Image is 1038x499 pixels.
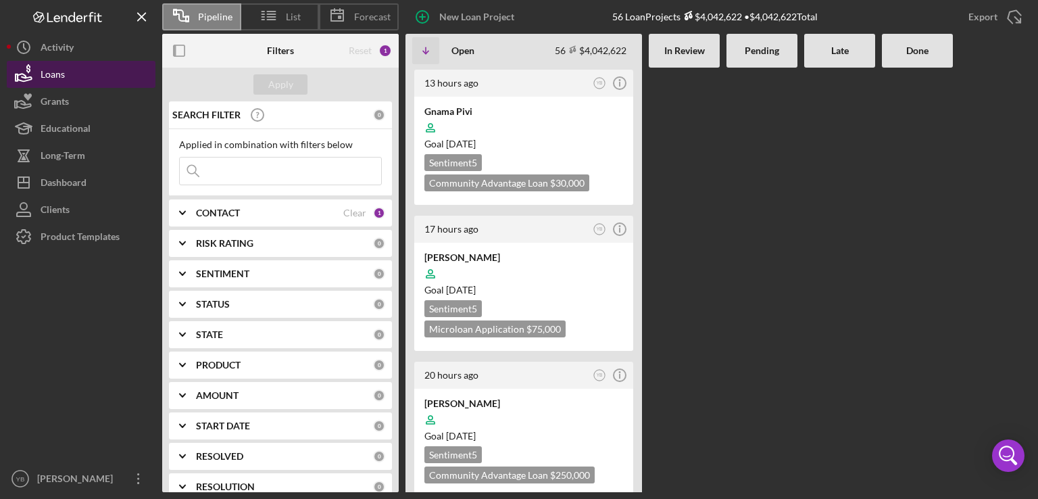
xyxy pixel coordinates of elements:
[41,196,70,227] div: Clients
[373,237,385,249] div: 0
[41,115,91,145] div: Educational
[526,323,561,335] span: $75,000
[373,109,385,121] div: 0
[373,359,385,371] div: 0
[373,481,385,493] div: 0
[41,223,120,254] div: Product Templates
[955,3,1031,30] button: Export
[555,45,626,56] div: 56 $4,042,622
[446,430,476,442] time: 12/18/2025
[378,44,392,57] div: 1
[906,45,929,56] b: Done
[196,451,243,462] b: RESOLVED
[412,360,635,499] a: 20 hours agoYB[PERSON_NAME]Goal [DATE]Sentiment5Community Advantage Loan $250,000
[831,45,849,56] b: Late
[550,469,590,481] span: $250,000
[7,169,155,196] button: Dashboard
[597,80,603,85] text: YB
[354,11,391,22] span: Forecast
[267,45,294,56] b: Filters
[196,299,230,310] b: STATUS
[7,196,155,223] button: Clients
[424,105,623,118] div: Gnama Pivi
[591,220,609,239] button: YB
[196,481,255,492] b: RESOLUTION
[196,238,253,249] b: RISK RATING
[373,207,385,219] div: 1
[373,420,385,432] div: 0
[412,214,635,353] a: 17 hours agoYB[PERSON_NAME]Goal [DATE]Sentiment5Microloan Application $75,000
[41,61,65,91] div: Loans
[196,390,239,401] b: AMOUNT
[424,284,476,295] span: Goal
[7,142,155,169] button: Long-Term
[373,329,385,341] div: 0
[591,74,609,93] button: YB
[451,45,474,56] b: Open
[412,68,635,207] a: 13 hours agoYBGnama PiviGoal [DATE]Sentiment5Community Advantage Loan $30,000
[405,3,528,30] button: New Loan Project
[424,430,476,442] span: Goal
[7,88,155,115] button: Grants
[424,397,623,410] div: [PERSON_NAME]
[373,298,385,310] div: 0
[424,467,595,483] div: Community Advantage Loan
[424,369,478,381] time: 2025-10-09 18:43
[373,268,385,280] div: 0
[597,227,603,231] text: YB
[198,11,232,22] span: Pipeline
[7,34,155,61] button: Activity
[597,373,603,377] text: YB
[41,142,85,172] div: Long-Term
[424,223,478,235] time: 2025-10-09 21:59
[7,61,155,88] button: Loans
[373,389,385,402] div: 0
[179,139,382,150] div: Applied in combination with filters below
[16,475,25,483] text: YB
[172,110,241,120] b: SEARCH FILTER
[968,3,997,30] div: Export
[41,169,86,199] div: Dashboard
[424,300,482,317] div: Sentiment 5
[7,115,155,142] button: Educational
[268,74,293,95] div: Apply
[41,34,74,64] div: Activity
[446,284,476,295] time: 11/23/2025
[424,174,589,191] div: Community Advantage Loan
[424,251,623,264] div: [PERSON_NAME]
[424,138,476,149] span: Goal
[196,360,241,371] b: PRODUCT
[196,329,223,340] b: STATE
[196,268,249,279] b: SENTIMENT
[424,154,482,171] div: Sentiment 5
[664,45,705,56] b: In Review
[41,88,69,118] div: Grants
[424,77,478,89] time: 2025-10-10 01:49
[681,11,742,22] div: $4,042,622
[424,320,566,337] div: Microloan Application
[196,421,250,431] b: START DATE
[286,11,301,22] span: List
[196,208,240,218] b: CONTACT
[591,366,609,385] button: YB
[992,439,1024,472] div: Open Intercom Messenger
[349,45,372,56] div: Reset
[7,223,155,250] button: Product Templates
[550,177,585,189] span: $30,000
[34,465,122,496] div: [PERSON_NAME]
[343,208,366,218] div: Clear
[612,11,818,22] div: 56 Loan Projects • $4,042,622 Total
[424,446,482,463] div: Sentiment 5
[439,3,514,30] div: New Loan Project
[745,45,779,56] b: Pending
[253,74,307,95] button: Apply
[373,450,385,462] div: 0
